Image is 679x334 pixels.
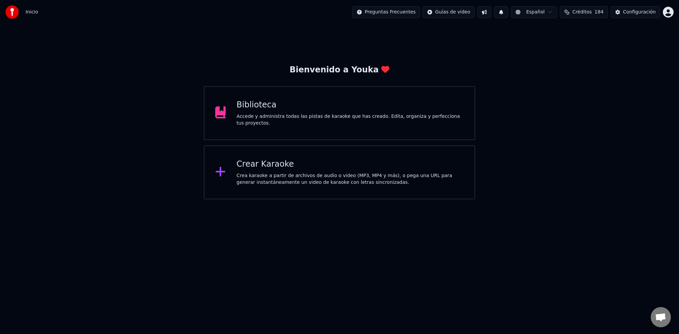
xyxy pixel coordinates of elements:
div: Crea karaoke a partir de archivos de audio o video (MP3, MP4 y más), o pega una URL para generar ... [236,172,464,186]
button: Preguntas Frecuentes [352,6,420,18]
button: Créditos184 [560,6,608,18]
nav: breadcrumb [26,9,38,15]
img: youka [5,5,19,19]
div: Accede y administra todas las pistas de karaoke que has creado. Edita, organiza y perfecciona tus... [236,113,464,127]
span: Inicio [26,9,38,15]
button: Guías de video [423,6,475,18]
div: Biblioteca [236,100,464,110]
div: Crear Karaoke [236,159,464,170]
span: 184 [594,9,604,15]
div: Bienvenido a Youka [290,65,390,75]
button: Configuración [611,6,660,18]
a: Chat abierto [651,307,671,327]
span: Créditos [572,9,592,15]
div: Configuración [623,9,656,15]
